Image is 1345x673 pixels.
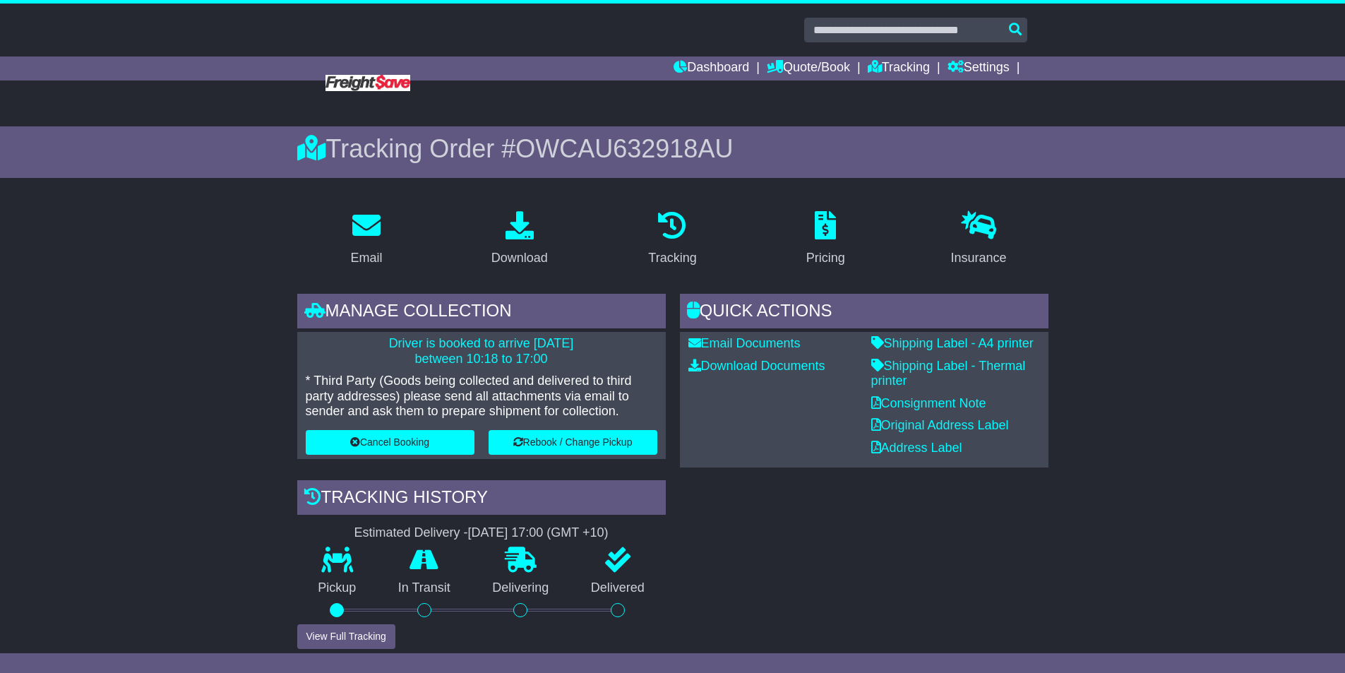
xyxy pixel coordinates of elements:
div: [DATE] 17:00 (GMT +10) [468,525,609,541]
div: Quick Actions [680,294,1048,332]
p: * Third Party (Goods being collected and delivered to third party addresses) please send all atta... [306,374,657,419]
div: Tracking Order # [297,133,1048,164]
div: Manage collection [297,294,666,332]
a: Tracking [868,56,930,81]
div: Estimated Delivery - [297,525,666,541]
a: Tracking [639,206,705,273]
p: Pickup [297,580,378,596]
a: Email [341,206,391,273]
div: Insurance [951,249,1007,268]
p: Driver is booked to arrive [DATE] between 10:18 to 17:00 [306,336,657,367]
button: View Full Tracking [297,624,395,649]
a: Shipping Label - A4 printer [871,336,1034,350]
a: Shipping Label - Thermal printer [871,359,1026,388]
a: Pricing [797,206,854,273]
div: Pricing [806,249,845,268]
a: Email Documents [688,336,801,350]
div: Download [491,249,548,268]
button: Cancel Booking [306,430,474,455]
a: Consignment Note [871,396,986,410]
a: Settings [948,56,1010,81]
p: Delivered [570,580,666,596]
p: In Transit [377,580,472,596]
div: Email [350,249,382,268]
div: Tracking [648,249,696,268]
button: Rebook / Change Pickup [489,430,657,455]
a: Address Label [871,441,962,455]
img: Freight Save [325,75,410,91]
a: Insurance [942,206,1016,273]
a: Dashboard [674,56,749,81]
a: Download Documents [688,359,825,373]
div: Tracking history [297,480,666,518]
span: OWCAU632918AU [515,134,733,163]
a: Download [482,206,557,273]
a: Original Address Label [871,418,1009,432]
p: Delivering [472,580,570,596]
a: Quote/Book [767,56,850,81]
